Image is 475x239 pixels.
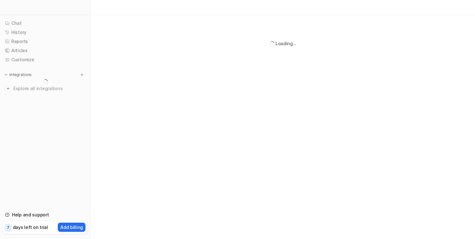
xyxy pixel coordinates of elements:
button: Add billing [58,223,85,232]
a: Explore all integrations [3,84,88,93]
span: Explore all integrations [13,84,85,94]
p: Add billing [60,224,83,231]
img: menu_add.svg [80,73,84,77]
a: History [3,28,88,37]
img: expand menu [4,73,8,77]
p: Integrations [9,72,32,77]
p: 7 [7,225,9,231]
a: Articles [3,46,88,55]
a: Help and support [3,210,88,219]
a: Reports [3,37,88,46]
a: Chat [3,19,88,28]
button: Integrations [3,72,34,78]
img: explore all integrations [5,85,11,92]
a: Customize [3,55,88,64]
div: Loading... [276,40,296,47]
p: days left on trial [13,224,48,231]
